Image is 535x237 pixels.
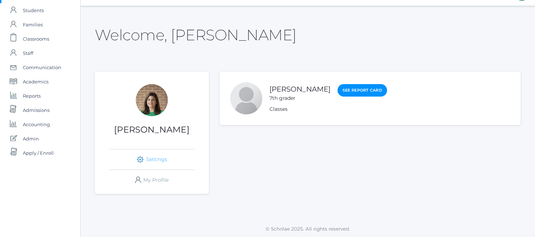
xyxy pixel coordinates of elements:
[109,170,195,190] a: My Profile
[23,146,54,160] span: Apply / Enroll
[269,85,330,93] a: [PERSON_NAME]
[95,27,297,43] h2: Welcome, [PERSON_NAME]
[23,3,44,17] span: Students
[23,103,50,117] span: Admissions
[269,106,288,112] a: Classes
[136,84,168,116] div: Jenna Adams
[23,74,48,89] span: Academics
[95,125,209,134] h1: [PERSON_NAME]
[230,82,262,114] div: Levi Adams
[81,225,535,232] p: © Scholae 2025. All rights reserved.
[23,17,43,32] span: Families
[109,149,195,170] a: Settings
[338,84,387,97] a: See Report Card
[23,60,61,74] span: Communication
[23,32,49,46] span: Classrooms
[23,117,50,132] span: Accounting
[23,132,39,146] span: Admin
[23,46,33,60] span: Staff
[23,89,41,103] span: Reports
[269,94,330,102] div: 7th grader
